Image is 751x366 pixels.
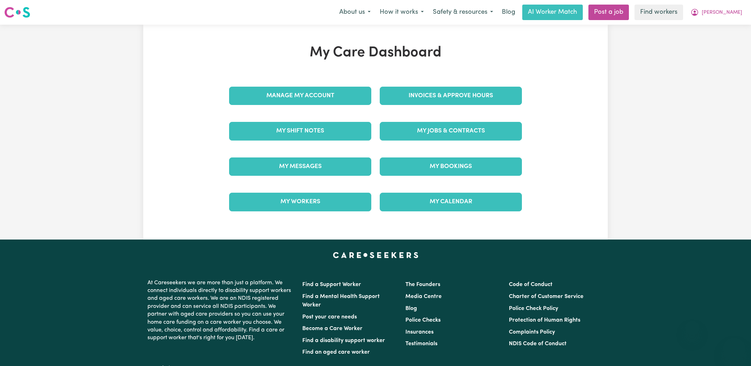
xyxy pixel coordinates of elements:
[4,6,30,19] img: Careseekers logo
[588,5,629,20] a: Post a job
[405,329,434,335] a: Insurances
[229,193,371,211] a: My Workers
[229,157,371,176] a: My Messages
[509,306,558,311] a: Police Check Policy
[522,5,583,20] a: AI Worker Match
[302,314,357,320] a: Post your care needs
[635,5,683,20] a: Find workers
[702,9,742,17] span: [PERSON_NAME]
[225,44,526,61] h1: My Care Dashboard
[405,306,417,311] a: Blog
[302,349,370,355] a: Find an aged care worker
[405,317,441,323] a: Police Checks
[428,5,498,20] button: Safety & resources
[380,157,522,176] a: My Bookings
[509,341,567,347] a: NDIS Code of Conduct
[302,326,362,331] a: Become a Care Worker
[335,5,375,20] button: About us
[509,329,555,335] a: Complaints Policy
[375,5,428,20] button: How it works
[509,282,553,287] a: Code of Conduct
[302,294,380,308] a: Find a Mental Health Support Worker
[302,282,361,287] a: Find a Support Worker
[333,252,418,258] a: Careseekers home page
[723,338,745,360] iframe: Button to launch messaging window
[380,87,522,105] a: Invoices & Approve Hours
[405,341,437,347] a: Testimonials
[405,282,440,287] a: The Founders
[147,276,294,345] p: At Careseekers we are more than just a platform. We connect individuals directly to disability su...
[380,122,522,140] a: My Jobs & Contracts
[229,87,371,105] a: Manage My Account
[509,317,580,323] a: Protection of Human Rights
[686,5,747,20] button: My Account
[380,193,522,211] a: My Calendar
[302,338,385,343] a: Find a disability support worker
[4,4,30,20] a: Careseekers logo
[509,294,583,299] a: Charter of Customer Service
[405,294,442,299] a: Media Centre
[498,5,519,20] a: Blog
[685,321,699,335] iframe: Close message
[229,122,371,140] a: My Shift Notes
